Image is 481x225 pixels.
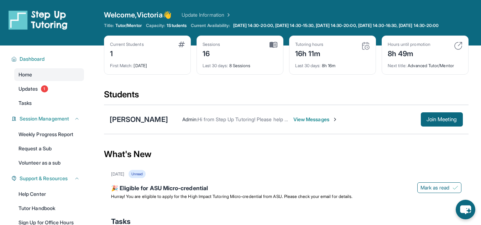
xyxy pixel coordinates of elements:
[17,55,80,63] button: Dashboard
[191,23,230,28] span: Current Availability:
[104,139,469,170] div: What's New
[420,184,450,191] span: Mark as read
[14,142,84,155] a: Request a Sub
[20,175,68,182] span: Support & Resources
[203,59,277,69] div: 8 Sessions
[270,42,277,48] img: card
[14,82,84,95] a: Updates1
[111,171,124,177] div: [DATE]
[456,200,475,219] button: chat-button
[295,59,370,69] div: 8h 16m
[295,42,324,47] div: Tutoring hours
[182,116,198,122] span: Admin :
[20,115,69,122] span: Session Management
[41,85,48,92] span: 1
[232,23,440,28] a: [DATE] 14:30-20:00, [DATE] 14:30-15:30, [DATE] 14:30-20:00, [DATE] 14:30-16:30, [DATE] 14:30-20:00
[293,116,338,123] span: View Messages
[111,194,353,199] span: Hurray! You are eligible to apply for the High Impact Tutoring Micro-credential from ASU. Please ...
[104,23,114,28] span: Title:
[203,63,228,68] span: Last 30 days :
[14,188,84,200] a: Help Center
[454,42,462,50] img: card
[110,63,133,68] span: First Match :
[388,59,462,69] div: Advanced Tutor/Mentor
[332,117,338,122] img: Chevron-Right
[295,47,324,59] div: 16h 11m
[14,202,84,215] a: Tutor Handbook
[129,170,146,178] div: Unread
[111,184,461,194] div: 🎉 Eligible for ASU Micro-credential
[203,47,220,59] div: 16
[14,156,84,169] a: Volunteer as a sub
[182,11,231,18] a: Update Information
[9,10,68,30] img: logo
[453,185,458,191] img: Mark as read
[17,175,80,182] button: Support & Resources
[110,47,144,59] div: 1
[17,115,80,122] button: Session Management
[178,42,185,47] img: card
[110,114,168,124] div: [PERSON_NAME]
[427,117,457,122] span: Join Meeting
[19,100,32,107] span: Tasks
[104,10,172,20] span: Welcome, Victoria 👋
[14,68,84,81] a: Home
[20,55,45,63] span: Dashboard
[115,23,142,28] span: Tutor/Mentor
[295,63,321,68] span: Last 30 days :
[417,182,461,193] button: Mark as read
[14,128,84,141] a: Weekly Progress Report
[388,42,430,47] div: Hours until promotion
[19,85,38,92] span: Updates
[203,42,220,47] div: Sessions
[146,23,166,28] span: Capacity:
[104,89,469,105] div: Students
[110,42,144,47] div: Current Students
[421,112,463,127] button: Join Meeting
[167,23,187,28] span: 1 Students
[233,23,439,28] span: [DATE] 14:30-20:00, [DATE] 14:30-15:30, [DATE] 14:30-20:00, [DATE] 14:30-16:30, [DATE] 14:30-20:00
[388,63,407,68] span: Next title :
[110,59,185,69] div: [DATE]
[19,71,32,78] span: Home
[224,11,231,18] img: Chevron Right
[388,47,430,59] div: 8h 49m
[14,97,84,109] a: Tasks
[361,42,370,50] img: card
